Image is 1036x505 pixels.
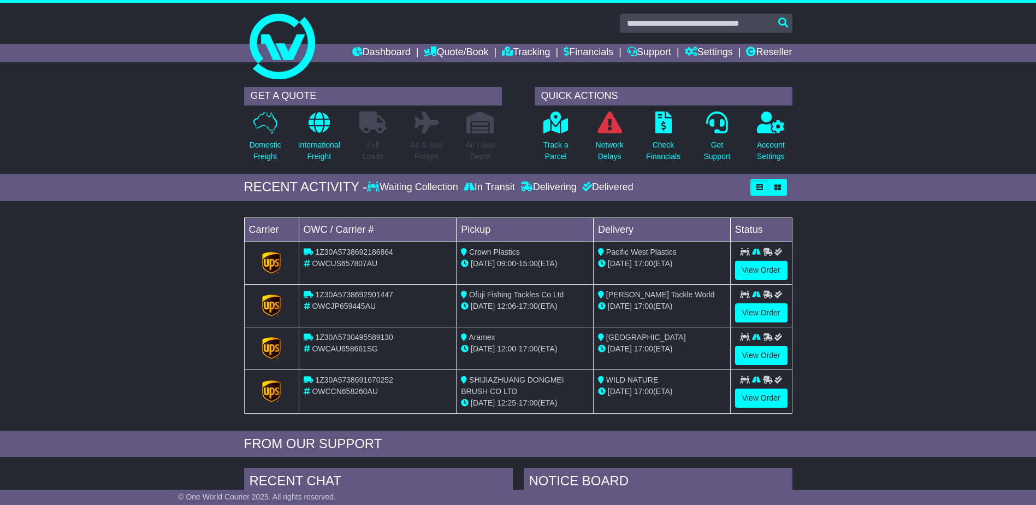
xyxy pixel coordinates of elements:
[497,398,516,407] span: 12:25
[606,375,658,384] span: WILD NATURE
[298,139,340,162] p: International Freight
[634,259,653,268] span: 17:00
[735,303,788,322] a: View Order
[497,259,516,268] span: 09:00
[312,344,378,353] span: OWCAU658661SG
[315,290,393,299] span: 1Z30A5738692901447
[524,468,792,497] div: NOTICE BOARD
[535,87,792,105] div: QUICK ACTIONS
[735,261,788,280] a: View Order
[519,302,538,310] span: 17:00
[579,181,634,193] div: Delivered
[598,386,726,397] div: (ETA)
[543,111,569,168] a: Track aParcel
[685,44,733,62] a: Settings
[756,111,785,168] a: AccountSettings
[312,387,378,396] span: OWCCN658260AU
[367,181,460,193] div: Waiting Collection
[608,259,632,268] span: [DATE]
[471,344,495,353] span: [DATE]
[312,259,377,268] span: OWCUS657807AU
[411,139,443,162] p: Air & Sea Freight
[262,380,281,402] img: GetCarrierServiceLogo
[608,302,632,310] span: [DATE]
[519,398,538,407] span: 17:00
[248,111,281,168] a: DomesticFreight
[543,139,569,162] p: Track a Parcel
[703,111,731,168] a: GetSupport
[497,302,516,310] span: 12:06
[262,295,281,316] img: GetCarrierServiceLogo
[471,302,495,310] span: [DATE]
[178,492,336,501] span: © One World Courier 2025. All rights reserved.
[315,375,393,384] span: 1Z30A5738691670252
[598,343,726,355] div: (ETA)
[634,387,653,396] span: 17:00
[646,111,681,168] a: CheckFinancials
[466,139,495,162] p: Air / Sea Depot
[471,259,495,268] span: [DATE]
[469,333,495,342] span: Aramex
[646,139,680,162] p: Check Financials
[598,301,726,312] div: (ETA)
[502,44,550,62] a: Tracking
[312,302,376,310] span: OWCJP659445AU
[359,139,387,162] p: Full Loads
[564,44,613,62] a: Financials
[469,290,564,299] span: Ofuji Fishing Tackles Co Ltd
[606,333,686,342] span: [GEOGRAPHIC_DATA]
[757,139,785,162] p: Account Settings
[244,468,513,497] div: RECENT CHAT
[244,87,502,105] div: GET A QUOTE
[608,387,632,396] span: [DATE]
[634,302,653,310] span: 17:00
[730,218,792,242] td: Status
[519,344,538,353] span: 17:00
[262,337,281,359] img: GetCarrierServiceLogo
[593,218,730,242] td: Delivery
[595,139,623,162] p: Network Delays
[461,397,589,409] div: - (ETA)
[244,179,368,195] div: RECENT ACTIVITY -
[262,252,281,274] img: GetCarrierServiceLogo
[469,248,520,256] span: Crown Plastics
[471,398,495,407] span: [DATE]
[518,181,579,193] div: Delivering
[746,44,792,62] a: Reseller
[627,44,671,62] a: Support
[461,375,564,396] span: SHIJIAZHUANG DONGMEI BRUSH CO LTD
[606,248,677,256] span: Pacific West Plastics
[244,218,299,242] td: Carrier
[457,218,594,242] td: Pickup
[461,301,589,312] div: - (ETA)
[598,258,726,269] div: (ETA)
[461,258,589,269] div: - (ETA)
[298,111,341,168] a: InternationalFreight
[315,248,393,256] span: 1Z30A5738692186864
[703,139,730,162] p: Get Support
[519,259,538,268] span: 15:00
[634,344,653,353] span: 17:00
[315,333,393,342] span: 1Z30A5730495589130
[299,218,457,242] td: OWC / Carrier #
[735,389,788,408] a: View Order
[244,436,792,452] div: FROM OUR SUPPORT
[461,181,518,193] div: In Transit
[595,111,624,168] a: NetworkDelays
[608,344,632,353] span: [DATE]
[424,44,488,62] a: Quote/Book
[352,44,411,62] a: Dashboard
[606,290,715,299] span: [PERSON_NAME] Tackle World
[735,346,788,365] a: View Order
[249,139,281,162] p: Domestic Freight
[497,344,516,353] span: 12:00
[461,343,589,355] div: - (ETA)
